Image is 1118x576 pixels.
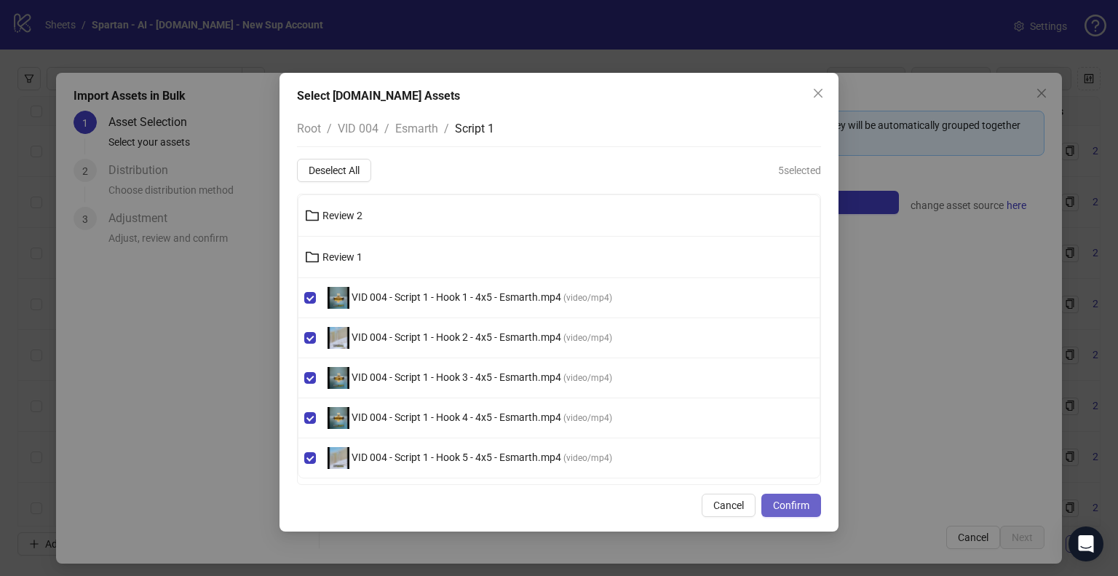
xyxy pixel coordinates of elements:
[328,287,349,309] img: thumb_3824.jpg
[806,82,830,105] button: Close
[444,119,449,138] li: /
[778,162,821,178] span: 5 selected
[338,122,378,135] span: VID 004
[349,291,563,303] span: VID 004 - Script 1 - Hook 1 - 4x5 - Esmarth.mp4
[563,293,612,303] span: ( video/mp4 )
[297,122,321,135] span: Root
[812,87,824,99] span: close
[309,165,360,176] span: Deselect All
[702,494,756,517] button: Cancel
[395,122,438,135] span: Esmarth
[773,500,809,511] span: Confirm
[298,204,820,227] button: Review 2
[305,208,320,223] span: folder
[563,413,612,423] span: ( video/mp4 )
[298,245,820,269] button: Review 1
[297,87,821,105] div: Select [DOMAIN_NAME] Assets
[349,331,563,343] span: VID 004 - Script 1 - Hook 2 - 4x5 - Esmarth.mp4
[349,371,563,383] span: VID 004 - Script 1 - Hook 3 - 4x5 - Esmarth.mp4
[297,159,371,182] button: Deselect All
[384,119,389,138] li: /
[563,333,612,343] span: ( video/mp4 )
[328,407,349,429] img: thumb_3812.jpg
[761,494,821,517] button: Confirm
[328,367,349,389] img: thumb_3821.jpg
[328,327,349,349] img: thumb_3829.jpg
[328,447,349,469] img: thumb_3828.jpg
[322,251,362,263] span: Review 1
[1069,526,1103,561] div: Open Intercom Messenger
[563,453,612,463] span: ( video/mp4 )
[713,500,744,511] span: Cancel
[322,210,362,221] span: Review 2
[349,451,563,463] span: VID 004 - Script 1 - Hook 5 - 4x5 - Esmarth.mp4
[455,122,494,135] span: Script 1
[305,250,320,264] span: folder
[563,373,612,383] span: ( video/mp4 )
[349,411,563,423] span: VID 004 - Script 1 - Hook 4 - 4x5 - Esmarth.mp4
[327,119,332,138] li: /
